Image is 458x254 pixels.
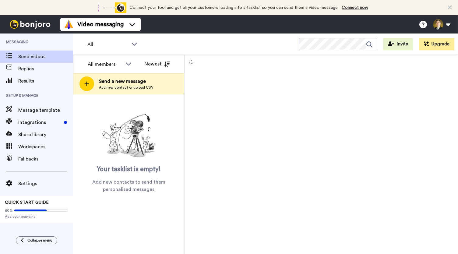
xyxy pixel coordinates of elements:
span: Add new contact or upload CSV [99,85,153,90]
span: Add new contacts to send them personalised messages [82,178,175,193]
button: Upgrade [419,38,454,50]
span: Fallbacks [18,155,73,163]
span: Connect your tool and get all your customers loading into a tasklist so you can send them a video... [129,5,339,10]
button: Newest [140,58,175,70]
img: vm-color.svg [64,19,74,29]
span: Settings [18,180,73,187]
span: Your tasklist is empty! [97,165,161,174]
span: QUICK START GUIDE [5,200,49,205]
span: Send videos [18,53,73,60]
img: ready-set-action.png [98,111,159,160]
span: Replies [18,65,73,72]
span: 60% [5,208,13,213]
button: Collapse menu [16,236,57,244]
div: animation [93,2,126,13]
span: Integrations [18,119,62,126]
span: Collapse menu [27,238,52,243]
span: All [87,41,128,48]
img: bj-logo-header-white.svg [7,20,53,29]
button: Invite [383,38,413,50]
span: Message template [18,107,73,114]
span: Video messaging [77,20,124,29]
div: All members [88,61,122,68]
span: Results [18,77,73,85]
span: Share library [18,131,73,138]
a: Connect now [342,5,368,10]
span: Workspaces [18,143,73,150]
span: Add your branding [5,214,68,219]
span: Send a new message [99,78,153,85]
